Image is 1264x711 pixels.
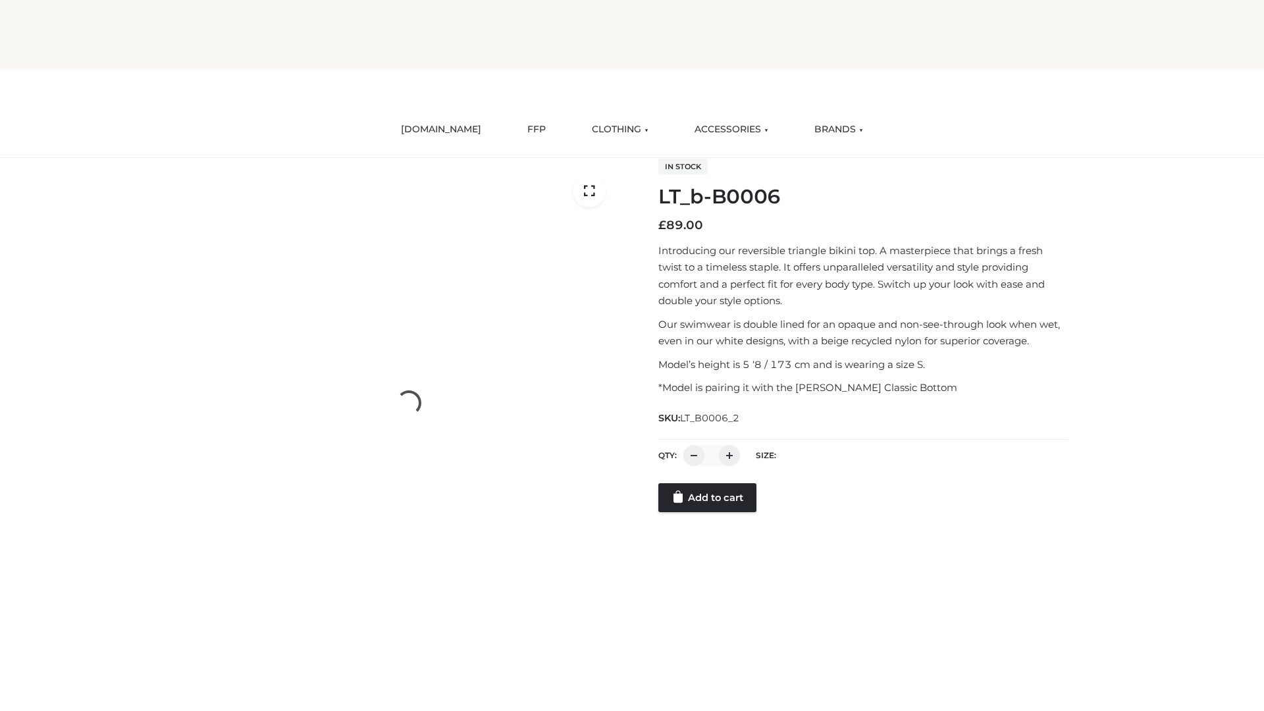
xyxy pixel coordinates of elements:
a: CLOTHING [582,115,658,144]
span: LT_B0006_2 [680,412,739,424]
a: Add to cart [658,483,756,512]
span: £ [658,218,666,232]
h1: LT_b-B0006 [658,185,1068,209]
a: ACCESSORIES [685,115,778,144]
p: *Model is pairing it with the [PERSON_NAME] Classic Bottom [658,379,1068,396]
a: BRANDS [804,115,873,144]
p: Our swimwear is double lined for an opaque and non-see-through look when wet, even in our white d... [658,316,1068,350]
bdi: 89.00 [658,218,703,232]
span: SKU: [658,410,741,426]
span: In stock [658,159,708,174]
p: Introducing our reversible triangle bikini top. A masterpiece that brings a fresh twist to a time... [658,242,1068,309]
label: QTY: [658,450,677,460]
label: Size: [756,450,776,460]
a: [DOMAIN_NAME] [391,115,491,144]
p: Model’s height is 5 ‘8 / 173 cm and is wearing a size S. [658,356,1068,373]
a: FFP [517,115,556,144]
